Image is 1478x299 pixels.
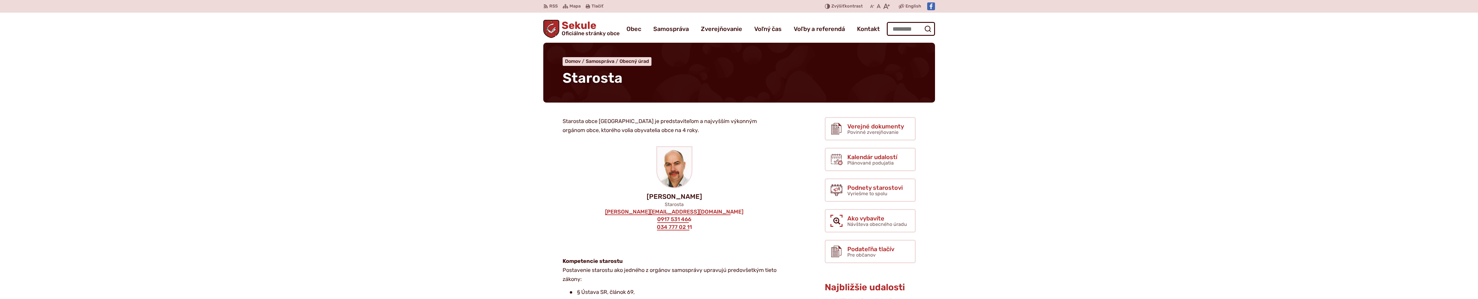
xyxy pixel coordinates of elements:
img: Prejsť na Facebook stránku [927,2,935,10]
a: 0917 531 466 [657,216,692,223]
a: [PERSON_NAME][EMAIL_ADDRESS][DOMAIN_NAME] [604,209,744,215]
a: Logo Sekule, prejsť na domovskú stránku. [543,20,620,38]
a: Ako vybavíte Návšteva obecného úradu [825,209,916,233]
span: Kalendár udalostí [847,154,897,160]
p: [PERSON_NAME] [553,193,796,200]
span: Mapa [570,3,581,10]
img: starosta [657,147,692,187]
span: kontrast [831,4,863,9]
span: Verejné dokumenty [847,123,904,130]
span: Zvýšiť [831,4,845,9]
a: Obec [626,20,641,37]
a: Zverejňovanie [701,20,742,37]
strong: Kompetencie starostu [563,258,623,264]
a: English [904,3,922,10]
span: Samospráva [586,58,614,64]
a: Domov [565,58,586,64]
li: § Ústava SR, článok 69, [570,288,777,297]
a: Samospráva [586,58,620,64]
span: Domov [565,58,581,64]
span: Oficiálne stránky obce [562,31,620,36]
span: Návšteva obecného úradu [847,221,907,227]
span: Podateľňa tlačív [847,246,894,252]
p: Postavenie starostu ako jedného z orgánov samosprávy upravujú predovšetkým tieto zákony: [563,257,777,284]
span: Ako vybavíte [847,215,907,222]
a: Podateľňa tlačív Pre občanov [825,240,916,263]
a: 034 777 02 11 [656,224,692,231]
span: English [905,3,921,10]
a: Voľný čas [754,20,782,37]
span: Vyriešme to spolu [847,191,887,196]
span: RSS [549,3,558,10]
span: Podnety starostovi [847,184,903,191]
a: Verejné dokumenty Povinné zverejňovanie [825,117,916,140]
span: Povinné zverejňovanie [847,129,899,135]
p: Starosta [553,202,796,207]
img: Prejsť na domovskú stránku [543,20,560,38]
a: Obecný úrad [620,58,649,64]
a: Voľby a referendá [794,20,845,37]
a: Samospráva [653,20,689,37]
span: Plánované podujatia [847,160,894,166]
span: Tlačiť [592,4,603,9]
p: Starosta obce [GEOGRAPHIC_DATA] je predstaviteľom a najvyšším výkonným orgánom obce, ktorého voli... [563,117,777,135]
a: Podnety starostovi Vyriešme to spolu [825,178,916,202]
span: Starosta [563,70,623,86]
a: Kalendár udalostí Plánované podujatia [825,148,916,171]
h3: Najbližšie udalosti [825,282,916,292]
a: Kontakt [857,20,880,37]
span: Sekule [559,20,620,36]
span: Pre občanov [847,252,876,258]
